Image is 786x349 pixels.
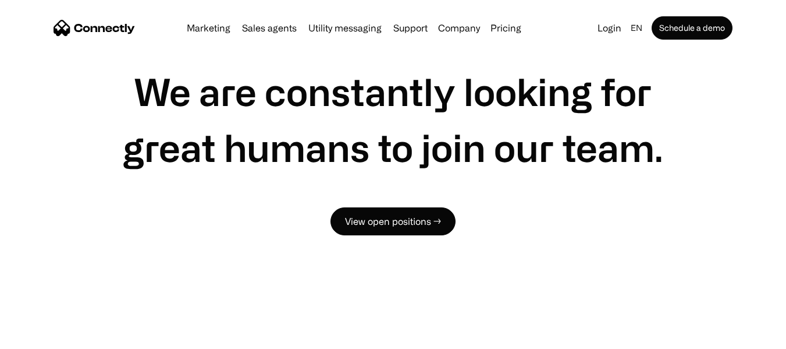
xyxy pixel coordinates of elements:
a: Marketing [182,23,235,33]
div: Company [435,20,483,36]
a: Support [389,23,432,33]
div: Company [438,20,480,36]
div: en [631,20,642,36]
ul: Language list [23,329,70,345]
a: Sales agents [237,23,301,33]
a: Pricing [486,23,526,33]
div: en [626,20,649,36]
a: home [54,19,135,37]
a: Utility messaging [304,23,386,33]
h1: We are constantly looking for great humans to join our team. [93,64,693,175]
a: Login [593,20,626,36]
aside: Language selected: English [12,327,70,345]
a: View open positions → [330,207,456,235]
a: Schedule a demo [652,16,732,40]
